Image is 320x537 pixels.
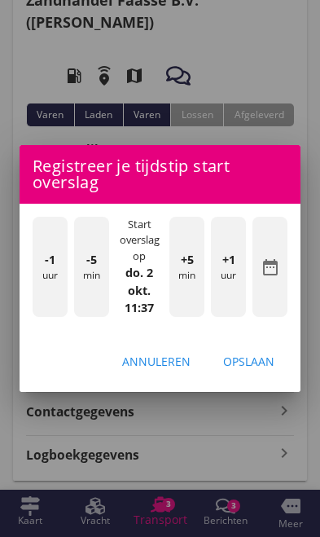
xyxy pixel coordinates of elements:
[211,217,246,317] div: uur
[125,265,153,298] strong: do. 2 okt.
[45,251,55,269] span: -1
[223,353,274,370] div: Opslaan
[109,346,204,376] button: Annuleren
[122,353,191,370] div: Annuleren
[210,346,287,376] button: Opslaan
[74,217,109,317] div: min
[86,251,97,269] span: -5
[169,217,204,317] div: min
[116,217,163,264] div: Start overslag op
[33,217,68,317] div: uur
[20,145,300,204] div: Registreer je tijdstip start overslag
[125,300,154,315] strong: 11:37
[181,251,194,269] span: +5
[261,257,280,277] i: date_range
[222,251,235,269] span: +1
